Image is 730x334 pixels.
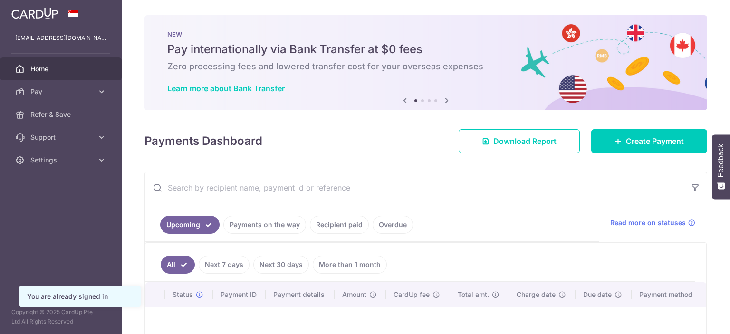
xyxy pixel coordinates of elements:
th: Payment method [632,282,706,307]
span: Due date [583,290,612,299]
a: Learn more about Bank Transfer [167,84,285,93]
a: Create Payment [591,129,707,153]
span: Total amt. [458,290,489,299]
h6: Zero processing fees and lowered transfer cost for your overseas expenses [167,61,684,72]
h4: Payments Dashboard [144,133,262,150]
span: Feedback [717,144,725,177]
span: Refer & Save [30,110,93,119]
span: Settings [30,155,93,165]
span: Support [30,133,93,142]
span: CardUp fee [394,290,430,299]
a: Payments on the way [223,216,306,234]
a: Upcoming [160,216,220,234]
p: [EMAIL_ADDRESS][DOMAIN_NAME] [15,33,106,43]
a: Overdue [373,216,413,234]
div: You are already signed in [27,292,133,301]
span: Pay [30,87,93,96]
img: CardUp [11,8,58,19]
th: Payment ID [213,282,266,307]
span: Charge date [517,290,556,299]
a: More than 1 month [313,256,387,274]
span: Read more on statuses [610,218,686,228]
span: Download Report [493,135,557,147]
p: NEW [167,30,684,38]
h5: Pay internationally via Bank Transfer at $0 fees [167,42,684,57]
a: Read more on statuses [610,218,695,228]
img: Bank transfer banner [144,15,707,110]
a: Next 7 days [199,256,250,274]
a: Recipient paid [310,216,369,234]
span: Create Payment [626,135,684,147]
th: Payment details [266,282,335,307]
button: Feedback - Show survey [712,134,730,199]
span: Home [30,64,93,74]
span: Amount [342,290,366,299]
span: Status [173,290,193,299]
input: Search by recipient name, payment id or reference [145,172,684,203]
a: Download Report [459,129,580,153]
a: All [161,256,195,274]
a: Next 30 days [253,256,309,274]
